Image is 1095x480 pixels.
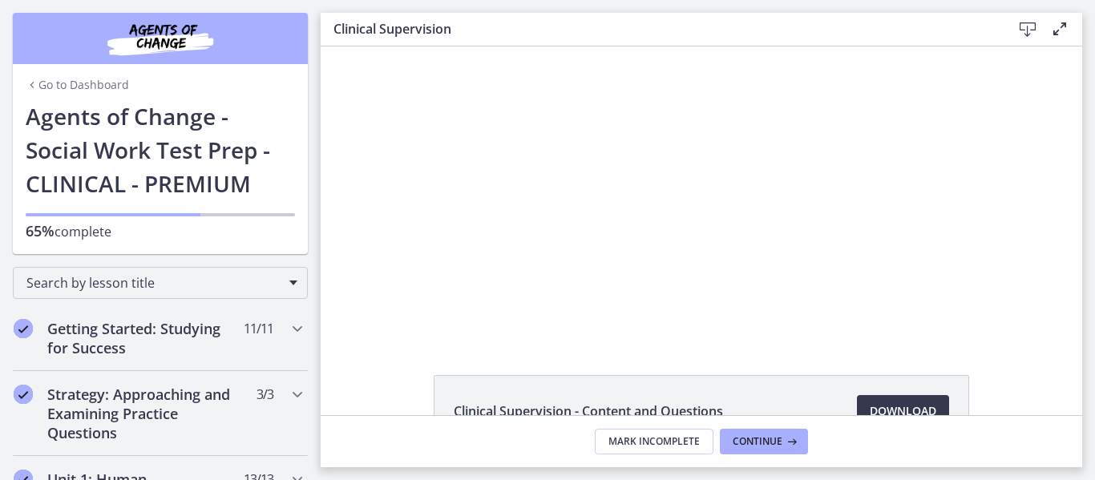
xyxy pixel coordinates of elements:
span: 3 / 3 [257,385,273,404]
span: Download [870,401,936,421]
i: Completed [14,385,33,404]
span: Search by lesson title [26,274,281,292]
h3: Clinical Supervision [333,19,986,38]
button: Mark Incomplete [595,429,713,454]
a: Download [857,395,949,427]
span: Clinical Supervision - Content and Questions [454,401,723,421]
a: Go to Dashboard [26,77,129,93]
span: Mark Incomplete [608,435,700,448]
iframe: Video Lesson [321,46,1082,338]
span: 11 / 11 [244,319,273,338]
img: Agents of Change [64,19,257,58]
div: Search by lesson title [13,267,308,299]
span: 65% [26,221,55,240]
button: Continue [720,429,808,454]
h2: Getting Started: Studying for Success [47,319,243,357]
h2: Strategy: Approaching and Examining Practice Questions [47,385,243,442]
h1: Agents of Change - Social Work Test Prep - CLINICAL - PREMIUM [26,99,295,200]
p: complete [26,221,295,241]
span: Continue [733,435,782,448]
i: Completed [14,319,33,338]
